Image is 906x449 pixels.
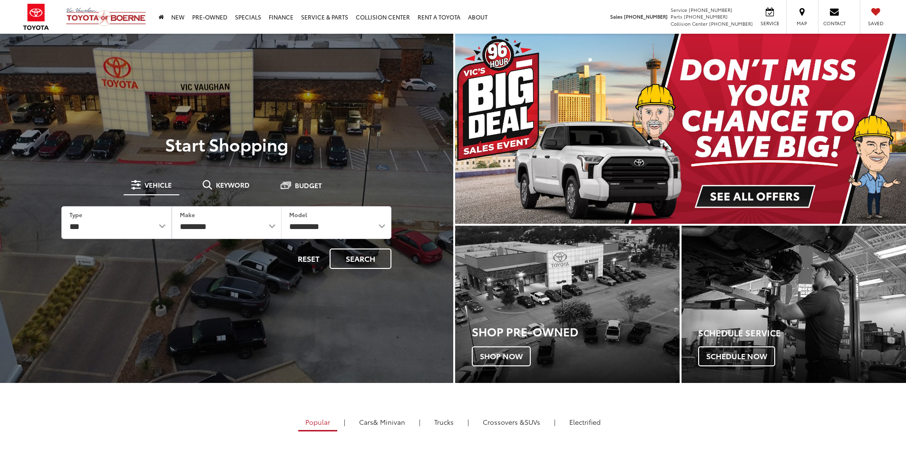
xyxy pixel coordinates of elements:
a: Popular [298,414,337,431]
span: Parts [671,13,682,20]
img: Vic Vaughan Toyota of Boerne [66,7,146,27]
span: Contact [823,20,846,27]
button: Search [330,248,391,269]
p: Start Shopping [40,134,413,153]
li: | [552,417,558,427]
span: [PHONE_NUMBER] [624,13,668,20]
label: Make [180,210,195,219]
span: Keyword [216,182,250,188]
span: Vehicle [145,182,172,188]
span: [PHONE_NUMBER] [709,20,753,27]
a: Schedule Service Schedule Now [682,226,906,383]
button: Reset [290,248,328,269]
span: Collision Center [671,20,708,27]
h4: Schedule Service [698,328,906,338]
span: Saved [865,20,886,27]
div: Toyota [682,226,906,383]
div: Toyota [455,226,680,383]
li: | [465,417,471,427]
a: Electrified [562,414,608,430]
span: Budget [295,182,322,189]
li: | [341,417,348,427]
span: & Minivan [373,417,405,427]
h3: Shop Pre-Owned [472,325,680,337]
span: Service [759,20,780,27]
span: Sales [610,13,623,20]
a: Shop Pre-Owned Shop Now [455,226,680,383]
label: Type [69,210,82,219]
span: Shop Now [472,346,531,366]
span: [PHONE_NUMBER] [689,6,732,13]
a: Cars [352,414,412,430]
label: Model [289,210,307,219]
span: Service [671,6,687,13]
span: Crossovers & [483,417,525,427]
li: | [417,417,423,427]
a: Trucks [427,414,461,430]
span: Map [791,20,812,27]
span: [PHONE_NUMBER] [684,13,728,20]
span: Schedule Now [698,346,775,366]
a: SUVs [476,414,547,430]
